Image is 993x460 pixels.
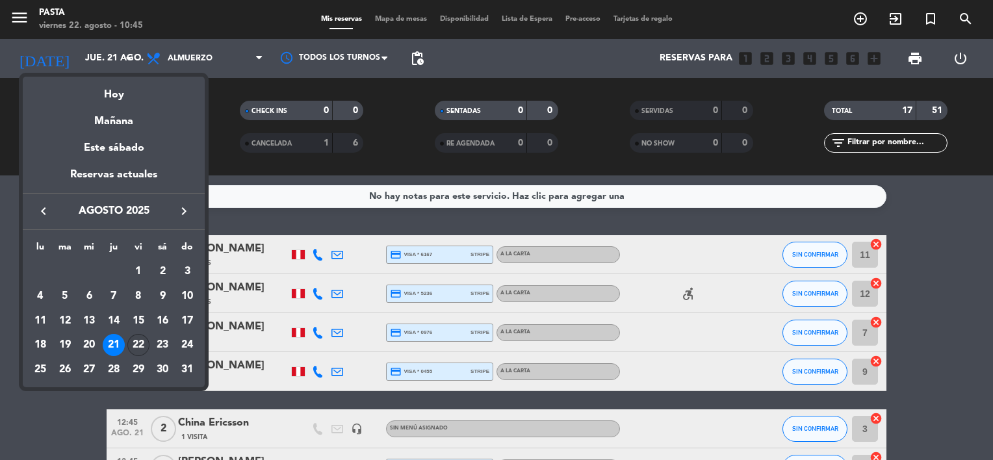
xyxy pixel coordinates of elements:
td: 22 de agosto de 2025 [126,333,151,357]
td: 2 de agosto de 2025 [151,259,175,284]
div: 18 [29,334,51,356]
button: keyboard_arrow_left [32,203,55,220]
div: 3 [176,261,198,283]
div: 19 [54,334,76,356]
td: 17 de agosto de 2025 [175,309,200,333]
td: 13 de agosto de 2025 [77,309,101,333]
div: 21 [103,334,125,356]
div: 24 [176,334,198,356]
div: 25 [29,359,51,381]
th: viernes [126,240,151,260]
div: 10 [176,285,198,307]
div: 27 [78,359,100,381]
div: 23 [151,334,174,356]
div: 16 [151,310,174,332]
div: 12 [54,310,76,332]
td: 12 de agosto de 2025 [53,309,77,333]
td: 25 de agosto de 2025 [28,357,53,382]
div: 4 [29,285,51,307]
th: lunes [28,240,53,260]
div: 30 [151,359,174,381]
div: 20 [78,334,100,356]
td: 8 de agosto de 2025 [126,284,151,309]
div: 1 [127,261,149,283]
div: 9 [151,285,174,307]
span: agosto 2025 [55,203,172,220]
div: 11 [29,310,51,332]
th: martes [53,240,77,260]
div: 8 [127,285,149,307]
td: 3 de agosto de 2025 [175,259,200,284]
td: 31 de agosto de 2025 [175,357,200,382]
td: 4 de agosto de 2025 [28,284,53,309]
th: miércoles [77,240,101,260]
td: 5 de agosto de 2025 [53,284,77,309]
div: 2 [151,261,174,283]
th: domingo [175,240,200,260]
td: 29 de agosto de 2025 [126,357,151,382]
th: sábado [151,240,175,260]
td: 21 de agosto de 2025 [101,333,126,357]
td: 19 de agosto de 2025 [53,333,77,357]
td: 27 de agosto de 2025 [77,357,101,382]
i: keyboard_arrow_right [176,203,192,219]
th: jueves [101,240,126,260]
td: 28 de agosto de 2025 [101,357,126,382]
button: keyboard_arrow_right [172,203,196,220]
div: 13 [78,310,100,332]
div: 28 [103,359,125,381]
div: 31 [176,359,198,381]
div: 7 [103,285,125,307]
td: 1 de agosto de 2025 [126,259,151,284]
div: 15 [127,310,149,332]
i: keyboard_arrow_left [36,203,51,219]
td: 20 de agosto de 2025 [77,333,101,357]
div: 14 [103,310,125,332]
td: 30 de agosto de 2025 [151,357,175,382]
div: Reservas actuales [23,166,205,193]
div: 5 [54,285,76,307]
td: AGO. [28,259,126,284]
td: 14 de agosto de 2025 [101,309,126,333]
td: 6 de agosto de 2025 [77,284,101,309]
td: 23 de agosto de 2025 [151,333,175,357]
td: 11 de agosto de 2025 [28,309,53,333]
td: 16 de agosto de 2025 [151,309,175,333]
div: 29 [127,359,149,381]
div: 6 [78,285,100,307]
td: 15 de agosto de 2025 [126,309,151,333]
div: Este sábado [23,130,205,166]
td: 9 de agosto de 2025 [151,284,175,309]
div: 17 [176,310,198,332]
td: 7 de agosto de 2025 [101,284,126,309]
div: Mañana [23,103,205,130]
div: 26 [54,359,76,381]
div: Hoy [23,77,205,103]
td: 10 de agosto de 2025 [175,284,200,309]
td: 24 de agosto de 2025 [175,333,200,357]
td: 18 de agosto de 2025 [28,333,53,357]
td: 26 de agosto de 2025 [53,357,77,382]
div: 22 [127,334,149,356]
